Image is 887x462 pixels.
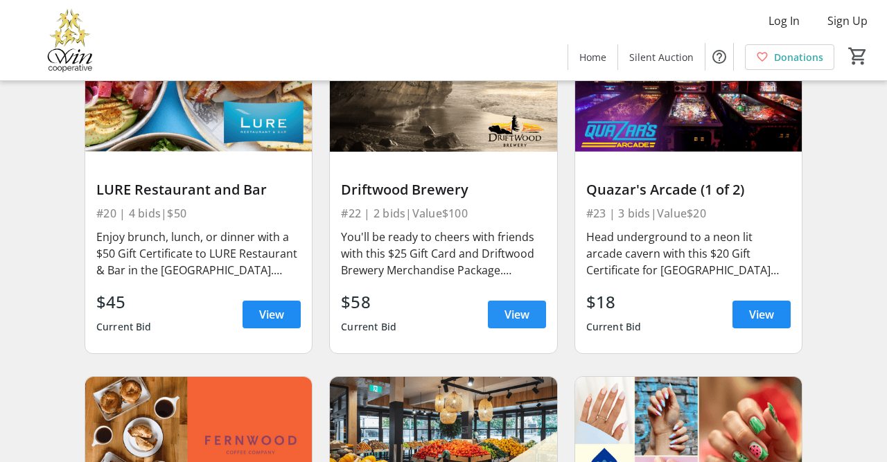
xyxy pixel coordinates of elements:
span: View [504,306,529,323]
div: Enjoy brunch, lunch, or dinner with a $50 Gift Certificate to LURE Restaurant & Bar in the [GEOGR... [96,229,301,278]
a: View [732,301,791,328]
span: Silent Auction [629,50,694,64]
div: #20 | 4 bids | $50 [96,204,301,223]
span: View [749,306,774,323]
div: You'll be ready to cheers with friends with this $25 Gift Card and Driftwood Brewery Merchandise ... [341,229,545,278]
button: Log In [757,10,811,32]
div: Head underground to a neon lit arcade cavern with this $20 Gift Certificate for [GEOGRAPHIC_DATA]... [586,229,791,278]
a: View [488,301,546,328]
img: LURE Restaurant and Bar [85,24,312,152]
a: Home [568,44,617,70]
div: $45 [96,290,152,314]
div: $58 [341,290,396,314]
div: #23 | 3 bids | Value $20 [586,204,791,223]
span: Donations [774,50,823,64]
a: View [243,301,301,328]
button: Help [705,43,733,71]
div: Current Bid [586,314,642,339]
div: Current Bid [96,314,152,339]
span: Home [579,50,606,64]
div: Driftwood Brewery [341,181,545,198]
span: View [259,306,284,323]
button: Cart [845,44,870,69]
span: Log In [769,12,800,29]
img: Quazar's Arcade (1 of 2) [575,24,802,152]
div: #22 | 2 bids | Value $100 [341,204,545,223]
a: Donations [745,44,834,70]
div: Quazar's Arcade (1 of 2) [586,181,791,198]
div: Current Bid [341,314,396,339]
a: Silent Auction [618,44,705,70]
div: LURE Restaurant and Bar [96,181,301,198]
img: Driftwood Brewery [330,24,556,152]
button: Sign Up [816,10,879,32]
div: $18 [586,290,642,314]
img: Victoria Women In Need Community Cooperative's Logo [8,6,132,75]
span: Sign Up [827,12,868,29]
